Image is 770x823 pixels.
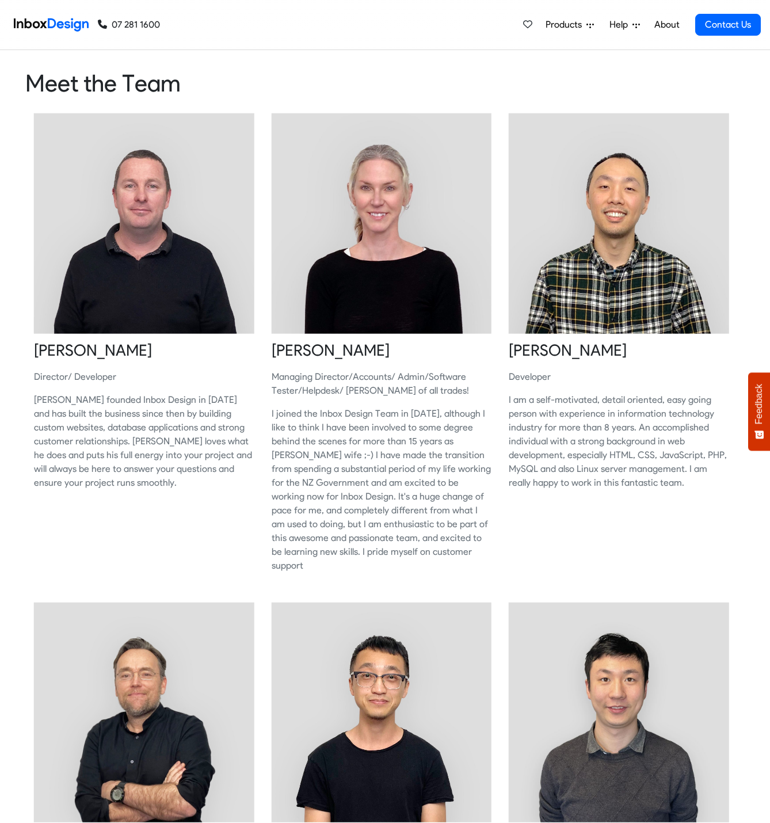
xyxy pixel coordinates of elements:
img: 2021_09_23_jasper.jpg [272,602,492,822]
a: Products [541,13,599,36]
a: [PERSON_NAME]DeveloperI am a self-motivated, detail oriented, easy going person with experience i... [509,113,729,513]
heading: Meet the Team [25,68,745,98]
a: About [651,13,683,36]
span: Help [609,18,632,32]
heading: [PERSON_NAME] [34,340,254,361]
heading: [PERSON_NAME] [272,340,492,361]
p: I am a self-motivated, detail oriented, easy going person with experience in information technolo... [509,393,729,490]
img: 2021_09_23_jenny.jpg [272,113,492,334]
a: Help [605,13,645,36]
p: Managing Director/Accounts/ Admin/Software Tester/Helpdesk/ [PERSON_NAME] of all trades! [272,370,492,398]
img: 2021_09_23_sheldon.jpg [34,113,254,334]
span: Products [546,18,586,32]
img: 2021_09_23_chris.jpg [34,602,254,822]
img: 2022_10_19_peter.jpg [509,602,729,822]
p: Developer [509,370,729,384]
p: I joined the Inbox Design Team in [DATE], although I like to think I have been involved to some d... [272,407,492,573]
p: [PERSON_NAME] founded Inbox Design in [DATE] and has built the business since then by building cu... [34,393,254,490]
span: Feedback [754,384,764,424]
p: Director/ Developer [34,370,254,384]
a: Contact Us [695,14,761,36]
heading: [PERSON_NAME] [509,340,729,361]
button: Feedback - Show survey [748,372,770,451]
a: [PERSON_NAME]Director/ Developer[PERSON_NAME] founded Inbox Design in [DATE] and has built the bu... [34,113,254,513]
a: [PERSON_NAME]Managing Director/Accounts/ Admin/Software Tester/Helpdesk/ [PERSON_NAME] of all tra... [272,113,492,596]
a: 07 281 1600 [98,18,160,32]
img: 2021_09_23_ken.jpg [509,113,729,334]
